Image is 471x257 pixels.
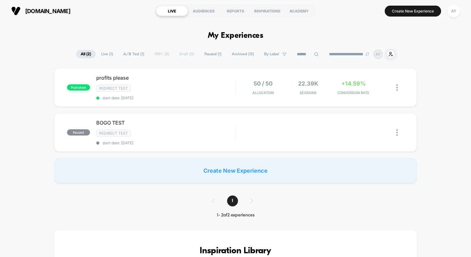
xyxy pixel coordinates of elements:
[96,130,131,137] span: Redirect Test
[298,80,318,87] span: 22.39k
[96,85,131,92] span: Redirect Test
[264,52,279,57] span: By Label
[365,52,369,56] img: end
[97,50,118,58] span: Live ( 1 )
[54,158,417,183] div: Create New Experience
[448,5,460,17] div: AY
[9,6,72,16] button: [DOMAIN_NAME]
[254,80,273,87] span: 50 / 50
[283,6,315,16] div: ACADEMY
[376,52,380,57] p: AY
[227,195,238,206] span: 1
[11,6,21,16] img: Visually logo
[156,6,188,16] div: LIVE
[396,84,398,91] img: close
[332,91,374,95] span: CONVERSION RATE
[200,50,226,58] span: Paused ( 1 )
[341,80,366,87] span: +14.59%
[73,246,398,256] h3: Inspiration Library
[287,91,329,95] span: Sessions
[446,5,462,17] button: AY
[119,50,149,58] span: A/B Test ( 1 )
[396,129,398,136] img: close
[385,6,441,17] button: Create New Experience
[251,6,283,16] div: INSPIRATIONS
[227,50,259,58] span: Archived ( 13 )
[96,141,235,145] span: start date: [DATE]
[67,129,90,136] span: paused
[96,75,235,81] span: profits please
[25,8,70,14] span: [DOMAIN_NAME]
[76,50,96,58] span: All ( 2 )
[206,213,266,218] div: 1 - 2 of 2 experiences
[220,6,251,16] div: REPORTS
[96,120,235,126] span: BOGO TEST
[67,84,90,91] span: published
[188,6,220,16] div: AUDIENCES
[208,31,264,40] h1: My Experiences
[96,96,235,100] span: start date: [DATE]
[252,91,274,95] span: Allocation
